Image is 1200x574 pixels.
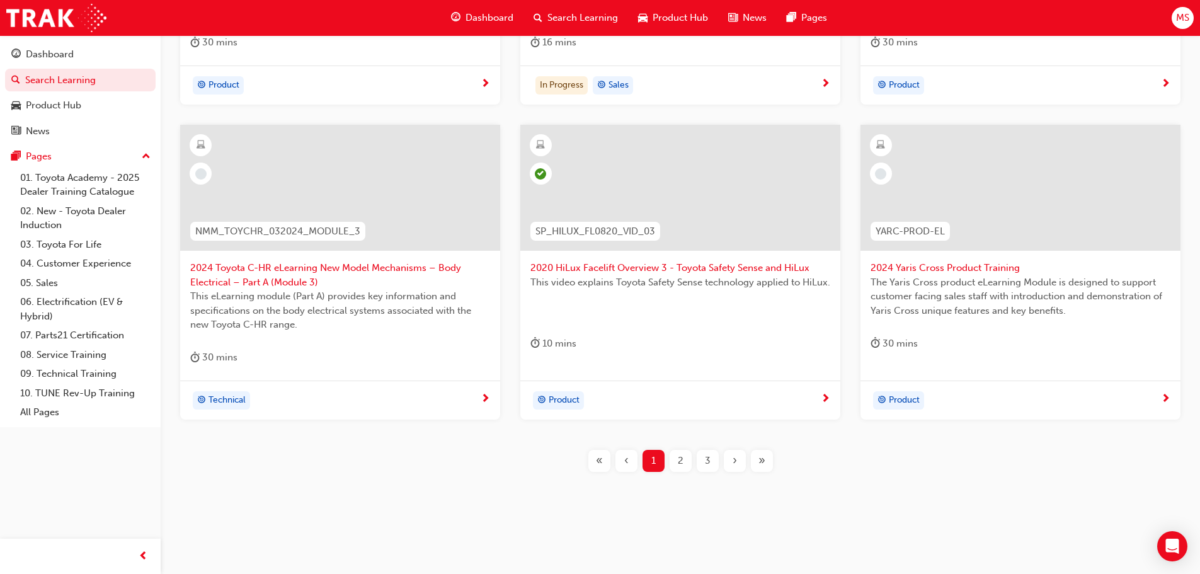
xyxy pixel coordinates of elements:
div: Open Intercom Messenger [1157,531,1187,561]
span: « [596,454,603,468]
a: 06. Electrification (EV & Hybrid) [15,292,156,326]
span: next-icon [821,79,830,90]
div: News [26,124,50,139]
span: pages-icon [787,10,796,26]
span: Search Learning [547,11,618,25]
a: 02. New - Toyota Dealer Induction [15,202,156,235]
span: car-icon [638,10,648,26]
button: Next page [721,450,748,472]
span: up-icon [142,149,151,165]
span: learningResourceType_ELEARNING-icon [197,137,205,154]
span: Dashboard [466,11,513,25]
span: ‹ [624,454,629,468]
a: 01. Toyota Academy - 2025 Dealer Training Catalogue [15,168,156,202]
a: 10. TUNE Rev-Up Training [15,384,156,403]
span: pages-icon [11,151,21,163]
span: Product [209,78,239,93]
span: » [758,454,765,468]
span: Pages [801,11,827,25]
span: next-icon [1161,79,1170,90]
div: Dashboard [26,47,74,62]
a: 04. Customer Experience [15,254,156,273]
span: search-icon [534,10,542,26]
span: next-icon [1161,394,1170,405]
a: Dashboard [5,43,156,66]
a: Product Hub [5,94,156,117]
div: 30 mins [871,35,918,50]
div: 30 mins [190,35,237,50]
button: MS [1172,7,1194,29]
span: This eLearning module (Part A) provides key information and specifications on the body electrical... [190,289,490,332]
a: 07. Parts21 Certification [15,326,156,345]
span: duration-icon [530,336,540,352]
span: guage-icon [11,49,21,60]
div: 30 mins [190,350,237,365]
div: 10 mins [530,336,576,352]
a: 09. Technical Training [15,364,156,384]
span: target-icon [877,77,886,94]
span: target-icon [537,393,546,409]
span: learningResourceType_ELEARNING-icon [536,137,545,154]
span: 3 [705,454,711,468]
button: Page 3 [694,450,721,472]
a: All Pages [15,403,156,422]
img: Trak [6,4,106,32]
a: 08. Service Training [15,345,156,365]
span: Product Hub [653,11,708,25]
span: Product [549,393,580,408]
a: Search Learning [5,69,156,92]
div: 30 mins [871,336,918,352]
span: duration-icon [871,35,880,50]
span: The Yaris Cross product eLearning Module is designed to support customer facing sales staff with ... [871,275,1170,318]
div: 16 mins [530,35,576,50]
span: news-icon [11,126,21,137]
span: prev-icon [139,549,148,565]
span: 2020 HiLux Facelift Overview 3 - Toyota Safety Sense and HiLux [530,261,830,275]
span: This video explains Toyota Safety Sense technology applied to HiLux. [530,275,830,290]
a: news-iconNews [718,5,777,31]
button: Pages [5,145,156,168]
span: Sales [609,78,629,93]
button: Last page [748,450,775,472]
span: Product [889,78,920,93]
span: next-icon [821,394,830,405]
a: 05. Sales [15,273,156,293]
button: First page [586,450,613,472]
button: DashboardSearch LearningProduct HubNews [5,40,156,145]
a: 03. Toyota For Life [15,235,156,255]
span: Technical [209,393,246,408]
span: target-icon [197,393,206,409]
a: YARC-PROD-EL2024 Yaris Cross Product TrainingThe Yaris Cross product eLearning Module is designed... [860,125,1180,420]
span: Product [889,393,920,408]
button: Page 2 [667,450,694,472]
button: Previous page [613,450,640,472]
a: SP_HILUX_FL0820_VID_032020 HiLux Facelift Overview 3 - Toyota Safety Sense and HiLuxThis video ex... [520,125,840,420]
a: pages-iconPages [777,5,837,31]
span: target-icon [197,77,206,94]
span: NMM_TOYCHR_032024_MODULE_3 [195,224,360,239]
span: car-icon [11,100,21,112]
span: 2024 Yaris Cross Product Training [871,261,1170,275]
button: Page 1 [640,450,667,472]
span: duration-icon [871,336,880,352]
span: 2 [678,454,683,468]
span: target-icon [877,393,886,409]
span: YARC-PROD-EL [876,224,945,239]
span: target-icon [597,77,606,94]
span: next-icon [481,79,490,90]
span: SP_HILUX_FL0820_VID_03 [535,224,655,239]
span: learningResourceType_ELEARNING-icon [876,137,885,154]
span: duration-icon [530,35,540,50]
span: duration-icon [190,35,200,50]
span: search-icon [11,75,20,86]
span: guage-icon [451,10,460,26]
div: Pages [26,149,52,164]
span: learningRecordVerb_NONE-icon [195,168,207,180]
span: learningRecordVerb_NONE-icon [875,168,886,180]
div: Product Hub [26,98,81,113]
span: News [743,11,767,25]
span: MS [1176,11,1189,25]
div: In Progress [535,76,588,95]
